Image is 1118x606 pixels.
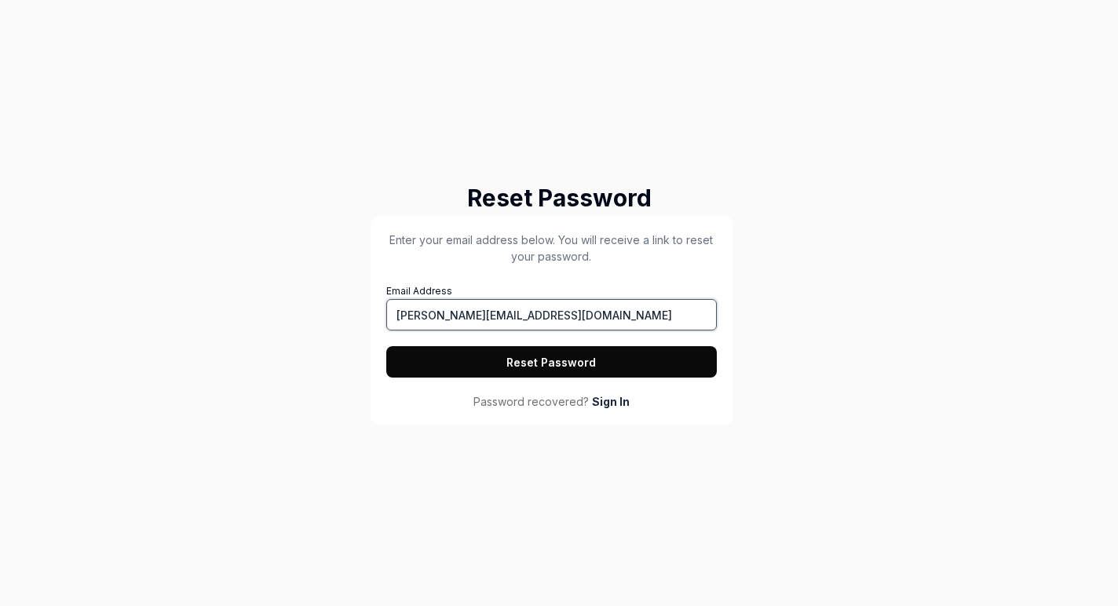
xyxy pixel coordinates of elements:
[371,181,747,216] h2: Reset Password
[386,232,717,265] p: Enter your email address below. You will receive a link to reset your password.
[386,299,717,330] input: Email Address
[386,346,717,378] button: Reset Password
[386,285,717,330] label: Email Address
[592,393,630,410] a: Sign In
[473,393,589,410] span: Password recovered?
